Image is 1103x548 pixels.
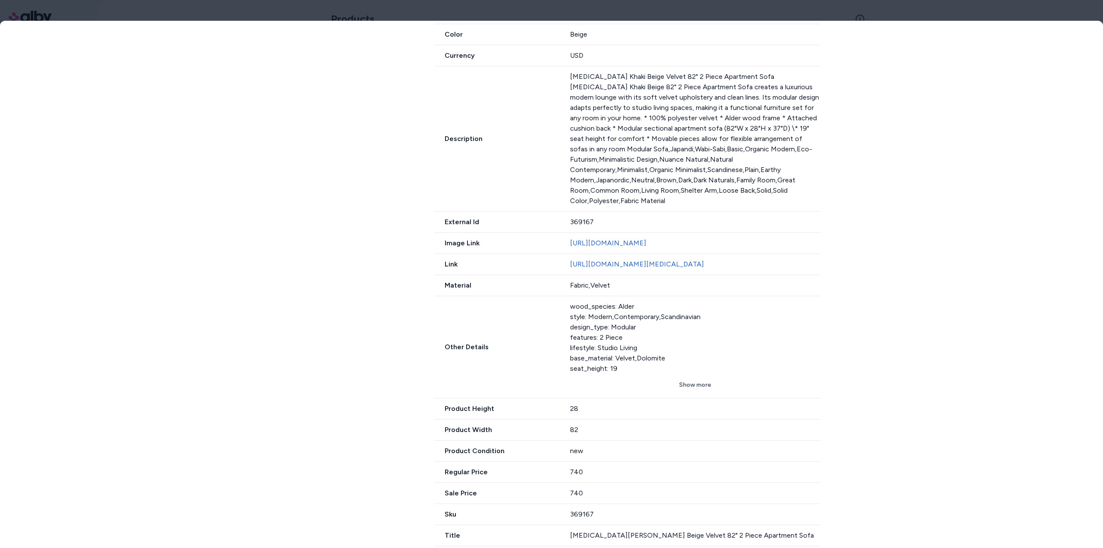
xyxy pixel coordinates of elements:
[570,301,820,374] div: wood_species: Alder style: Modern,Contemporary,Scandinavian design_type: Modular features: 2 Piec...
[434,404,560,414] span: Product Height
[434,50,560,61] span: Currency
[570,530,820,541] div: [MEDICAL_DATA][PERSON_NAME] Beige Velvet 82" 2 Piece Apartment Sofa
[570,425,820,435] div: 82
[570,280,820,291] div: Fabric,Velvet
[570,260,704,268] a: [URL][DOMAIN_NAME][MEDICAL_DATA]
[434,530,560,541] span: Title
[570,217,820,227] div: 369167
[570,488,820,498] div: 740
[434,446,560,456] span: Product Condition
[434,259,560,269] span: Link
[434,134,560,144] span: Description
[570,239,646,247] a: [URL][DOMAIN_NAME]
[434,238,560,248] span: Image Link
[570,72,820,206] p: [MEDICAL_DATA] Khaki Beige Velvet 82" 2 Piece Apartment Sofa [MEDICAL_DATA] Khaki Beige 82" 2 Pie...
[570,377,820,393] button: Show more
[434,467,560,477] span: Regular Price
[570,29,820,40] div: Beige
[434,425,560,435] span: Product Width
[434,488,560,498] span: Sale Price
[570,509,820,520] div: 369167
[434,29,560,40] span: Color
[570,404,820,414] div: 28
[434,509,560,520] span: Sku
[434,342,560,352] span: Other Details
[434,217,560,227] span: External Id
[434,280,560,291] span: Material
[570,467,820,477] div: 740
[570,446,820,456] div: new
[570,50,820,61] div: USD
